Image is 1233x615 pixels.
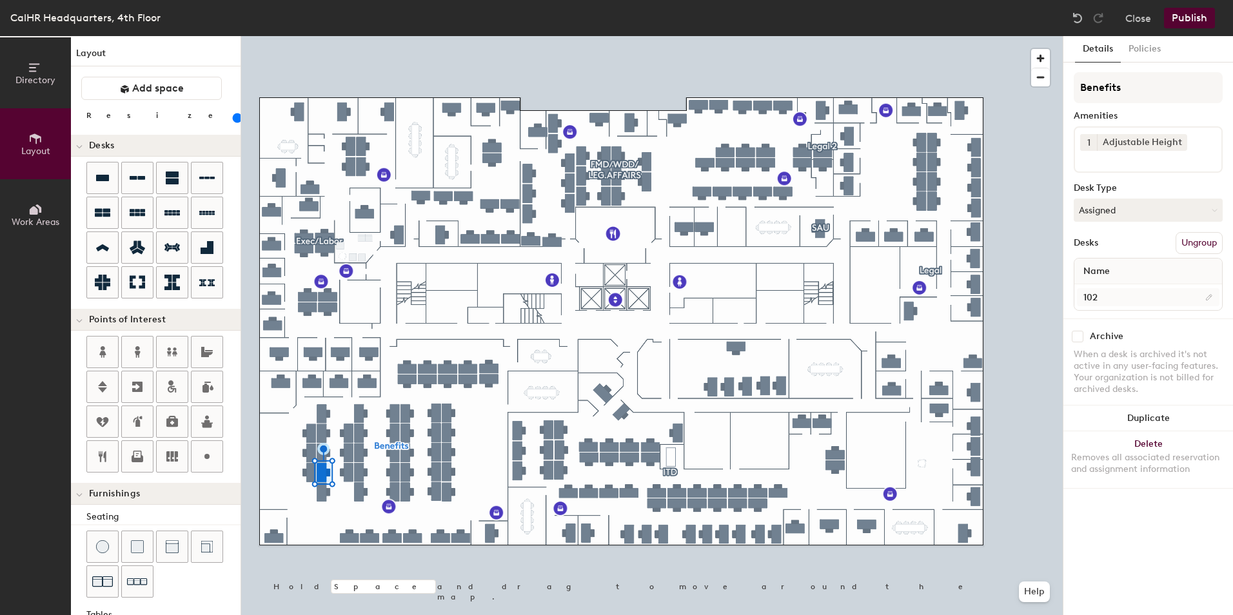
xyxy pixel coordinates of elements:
div: Adjustable Height [1097,134,1187,151]
span: Layout [21,146,50,157]
div: Resize [86,110,229,121]
button: 1 [1080,134,1097,151]
div: Removes all associated reservation and assignment information [1071,452,1225,475]
button: Publish [1164,8,1215,28]
div: Seating [86,510,241,524]
button: Close [1125,8,1151,28]
button: Details [1075,36,1121,63]
button: Couch (corner) [191,531,223,563]
button: Couch (middle) [156,531,188,563]
span: 1 [1087,136,1090,150]
div: CalHR Headquarters, 4th Floor [10,10,161,26]
button: Stool [86,531,119,563]
span: Desks [89,141,114,151]
input: Unnamed desk [1077,288,1219,306]
img: Cushion [131,540,144,553]
button: Couch (x3) [121,565,153,598]
button: Help [1019,581,1050,602]
div: Desks [1074,238,1098,248]
img: Stool [96,540,109,553]
span: Name [1077,260,1116,283]
span: Points of Interest [89,315,166,325]
span: Add space [132,82,184,95]
div: When a desk is archived it's not active in any user-facing features. Your organization is not bil... [1074,349,1223,395]
button: DeleteRemoves all associated reservation and assignment information [1063,431,1233,488]
span: Furnishings [89,489,140,499]
img: Couch (x2) [92,571,113,592]
button: Duplicate [1063,405,1233,431]
div: Archive [1090,331,1123,342]
img: Couch (x3) [127,572,148,592]
img: Redo [1092,12,1105,24]
span: Work Areas [12,217,59,228]
button: Couch (x2) [86,565,119,598]
h1: Layout [71,46,241,66]
button: Cushion [121,531,153,563]
div: Amenities [1074,111,1223,121]
button: Add space [81,77,222,100]
div: Desk Type [1074,183,1223,193]
span: Directory [15,75,55,86]
button: Ungroup [1176,232,1223,254]
img: Undo [1071,12,1084,24]
img: Couch (middle) [166,540,179,553]
button: Policies [1121,36,1169,63]
button: Assigned [1074,199,1223,222]
img: Couch (corner) [201,540,213,553]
